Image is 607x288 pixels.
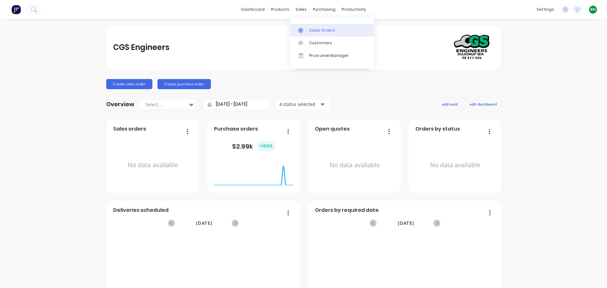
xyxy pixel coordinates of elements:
a: dashboard [238,5,268,14]
div: Overview [106,98,134,111]
span: [DATE] [398,220,414,227]
div: purchasing [310,5,339,14]
div: + 100 % [257,141,275,151]
button: Create purchase order [157,79,211,89]
a: Price Level Manager [290,49,374,62]
div: No data available [315,135,394,195]
span: [DATE] [196,220,212,227]
span: Deliveries scheduled [113,206,169,214]
div: Sales Orders [309,28,335,33]
div: sales [292,5,310,14]
span: Purchase orders [214,125,258,133]
div: Price Level Manager [309,53,349,58]
a: Customers [290,37,374,49]
span: Sales orders [113,125,146,133]
div: $ 2.99k [232,141,275,151]
div: productivity [339,5,369,14]
img: Factory [11,5,21,14]
div: 4 status selected [279,101,319,107]
button: Create sales order [106,79,152,89]
div: Customers [309,40,332,46]
div: products [268,5,292,14]
div: No data available [113,135,193,195]
span: Orders by status [415,125,460,133]
div: CGS Engineers [113,41,169,54]
div: settings [533,5,557,14]
div: No data available [415,135,495,195]
span: Orders by required date [315,206,379,214]
button: edit dashboard [465,100,501,108]
a: Sales Orders [290,24,374,36]
button: add card [438,100,462,108]
span: Open quotes [315,125,350,133]
span: BN [590,7,596,12]
button: 4 status selected [276,100,330,109]
img: CGS Engineers [450,28,494,67]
